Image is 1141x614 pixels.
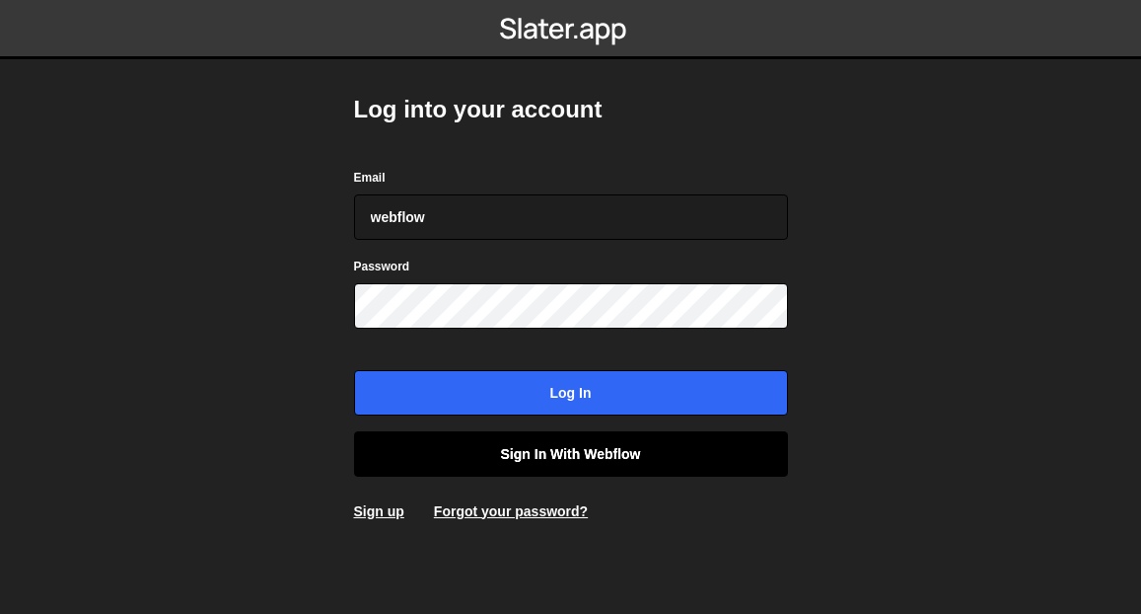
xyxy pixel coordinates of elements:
input: Log in [354,370,788,416]
label: Email [354,168,386,188]
label: Password [354,257,410,276]
h2: Log into your account [354,94,788,125]
a: Sign in with Webflow [354,431,788,477]
a: Forgot your password? [434,503,588,519]
a: Sign up [354,503,404,519]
